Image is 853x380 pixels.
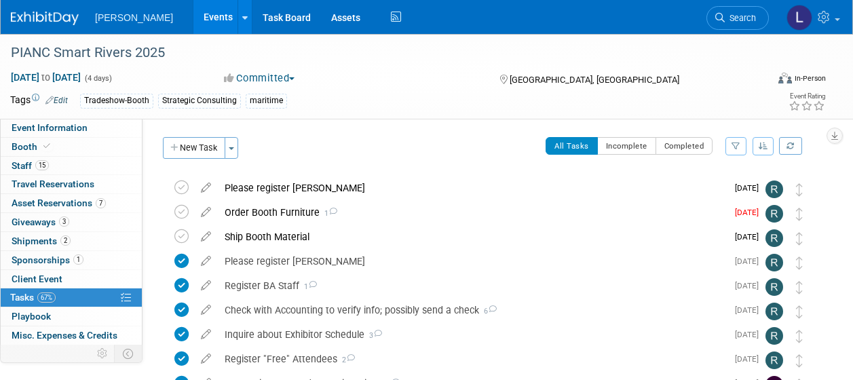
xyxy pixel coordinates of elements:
[735,305,765,315] span: [DATE]
[707,71,826,91] div: Event Format
[320,209,337,218] span: 1
[779,137,802,155] a: Refresh
[796,232,803,245] i: Move task
[765,254,783,271] img: Rebecca Deis
[796,354,803,367] i: Move task
[12,160,49,171] span: Staff
[1,307,142,326] a: Playbook
[735,232,765,242] span: [DATE]
[656,137,713,155] button: Completed
[789,93,825,100] div: Event Rating
[796,305,803,318] i: Move task
[194,231,218,243] a: edit
[1,194,142,212] a: Asset Reservations7
[1,326,142,345] a: Misc. Expenses & Credits
[1,119,142,137] a: Event Information
[6,41,756,65] div: PIANC Smart Rivers 2025
[96,198,106,208] span: 7
[12,254,83,265] span: Sponsorships
[43,142,50,150] i: Booth reservation complete
[765,303,783,320] img: Rebecca Deis
[194,206,218,218] a: edit
[796,208,803,221] i: Move task
[218,347,727,370] div: Register "Free" Attendees
[218,201,727,224] div: Order Booth Furniture
[10,93,68,109] td: Tags
[194,255,218,267] a: edit
[80,94,153,108] div: Tradeshow-Booth
[1,232,142,250] a: Shipments2
[60,235,71,246] span: 2
[706,6,769,30] a: Search
[796,183,803,196] i: Move task
[765,180,783,198] img: Rebecca Deis
[12,197,106,208] span: Asset Reservations
[364,331,382,340] span: 3
[794,73,826,83] div: In-Person
[765,229,783,247] img: Rebecca Deis
[1,251,142,269] a: Sponsorships1
[735,354,765,364] span: [DATE]
[95,12,173,23] span: [PERSON_NAME]
[479,307,497,316] span: 6
[796,281,803,294] i: Move task
[12,330,117,341] span: Misc. Expenses & Credits
[194,280,218,292] a: edit
[218,225,727,248] div: Ship Booth Material
[765,351,783,369] img: Rebecca Deis
[725,13,756,23] span: Search
[39,72,52,83] span: to
[765,205,783,223] img: Rebecca Deis
[12,216,69,227] span: Giveaways
[10,71,81,83] span: [DATE] [DATE]
[796,256,803,269] i: Move task
[218,250,727,273] div: Please register [PERSON_NAME]
[59,216,69,227] span: 3
[735,208,765,217] span: [DATE]
[115,345,143,362] td: Toggle Event Tabs
[12,141,53,152] span: Booth
[83,74,112,83] span: (4 days)
[12,235,71,246] span: Shipments
[546,137,598,155] button: All Tasks
[1,288,142,307] a: Tasks67%
[10,292,56,303] span: Tasks
[218,299,727,322] div: Check with Accounting to verify info; possibly send a check
[158,94,241,108] div: Strategic Consulting
[91,345,115,362] td: Personalize Event Tab Strip
[597,137,656,155] button: Incomplete
[194,328,218,341] a: edit
[778,73,792,83] img: Format-Inperson.png
[765,278,783,296] img: Rebecca Deis
[735,256,765,266] span: [DATE]
[510,75,679,85] span: [GEOGRAPHIC_DATA], [GEOGRAPHIC_DATA]
[73,254,83,265] span: 1
[1,175,142,193] a: Travel Reservations
[765,327,783,345] img: Rebecca Deis
[218,176,727,199] div: Please register [PERSON_NAME]
[735,183,765,193] span: [DATE]
[12,311,51,322] span: Playbook
[194,353,218,365] a: edit
[11,12,79,25] img: ExhibitDay
[337,356,355,364] span: 2
[163,137,225,159] button: New Task
[246,94,287,108] div: maritime
[45,96,68,105] a: Edit
[35,160,49,170] span: 15
[735,281,765,290] span: [DATE]
[735,330,765,339] span: [DATE]
[1,270,142,288] a: Client Event
[194,182,218,194] a: edit
[1,138,142,156] a: Booth
[218,274,727,297] div: Register BA Staff
[218,323,727,346] div: Inquire about Exhibitor Schedule
[1,213,142,231] a: Giveaways3
[299,282,317,291] span: 1
[12,273,62,284] span: Client Event
[12,178,94,189] span: Travel Reservations
[786,5,812,31] img: Latice Spann
[12,122,88,133] span: Event Information
[796,330,803,343] i: Move task
[219,71,300,85] button: Committed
